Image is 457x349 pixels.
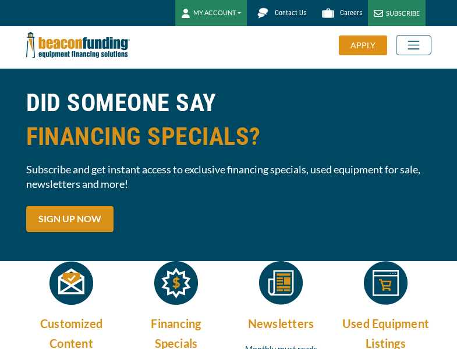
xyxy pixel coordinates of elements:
[49,261,93,305] img: Open envelope with mail coming out icon
[26,86,431,154] h1: DID SOMEONE SAY
[339,35,387,55] div: APPLY
[275,9,306,17] span: Contact Us
[26,162,431,191] span: Subscribe and get instant access to exclusive financing specials, used equipment for sale, newsle...
[247,3,312,23] a: Contact Us
[340,9,362,17] span: Careers
[364,261,408,305] img: Web page with a shopping cart in the center
[259,261,303,305] img: newspaper icon
[312,3,368,23] a: Careers
[339,35,396,55] a: APPLY
[26,120,431,154] span: FINANCING SPECIALS?
[253,3,273,23] img: Beacon Funding chat
[318,3,338,23] img: Beacon Funding Careers
[236,314,327,333] h4: Newsletters
[26,206,114,232] a: SIGN UP NOW
[26,26,130,64] img: Beacon Funding Corporation logo
[396,35,431,55] button: Toggle navigation
[154,261,198,305] img: Starburst with dollar sign inside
